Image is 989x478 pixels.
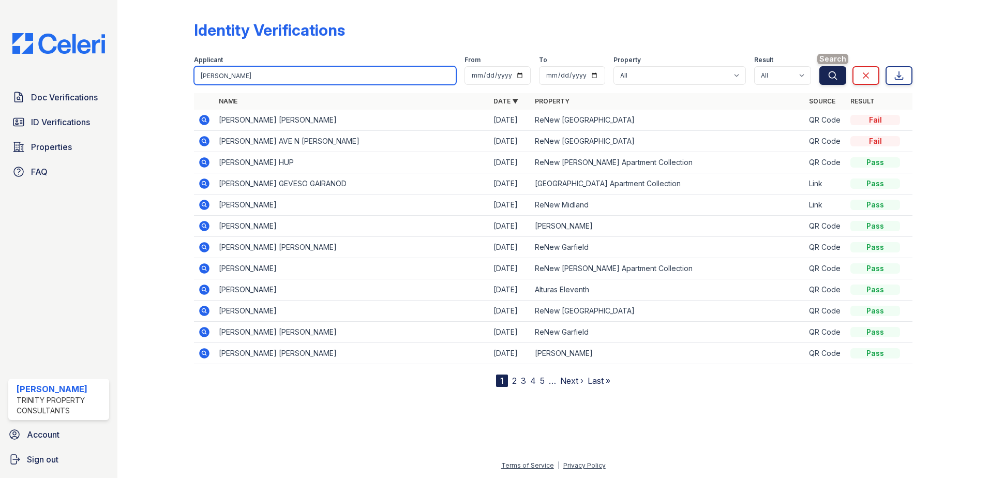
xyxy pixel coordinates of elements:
[4,449,113,470] a: Sign out
[464,56,481,64] label: From
[805,152,846,173] td: QR Code
[850,263,900,274] div: Pass
[489,301,531,322] td: [DATE]
[215,258,489,279] td: [PERSON_NAME]
[215,110,489,131] td: [PERSON_NAME] [PERSON_NAME]
[531,279,805,301] td: Alturas Eleventh
[531,301,805,322] td: ReNew [GEOGRAPHIC_DATA]
[531,173,805,195] td: [GEOGRAPHIC_DATA] Apartment Collection
[27,453,58,466] span: Sign out
[194,21,345,39] div: Identity Verifications
[805,173,846,195] td: Link
[558,461,560,469] div: |
[850,115,900,125] div: Fail
[539,56,547,64] label: To
[754,56,773,64] label: Result
[531,343,805,364] td: [PERSON_NAME]
[805,131,846,152] td: QR Code
[4,424,113,445] a: Account
[31,116,90,128] span: ID Verifications
[489,258,531,279] td: [DATE]
[850,285,900,295] div: Pass
[850,327,900,337] div: Pass
[531,110,805,131] td: ReNew [GEOGRAPHIC_DATA]
[512,376,517,386] a: 2
[531,322,805,343] td: ReNew Garfield
[540,376,545,386] a: 5
[4,33,113,54] img: CE_Logo_Blue-a8612792a0a2168367f1c8372b55b34899dd931a85d93a1a3d3e32e68fde9ad4.png
[805,195,846,216] td: Link
[215,322,489,343] td: [PERSON_NAME] [PERSON_NAME]
[850,178,900,189] div: Pass
[215,216,489,237] td: [PERSON_NAME]
[215,237,489,258] td: [PERSON_NAME] [PERSON_NAME]
[805,110,846,131] td: QR Code
[215,301,489,322] td: [PERSON_NAME]
[17,383,105,395] div: [PERSON_NAME]
[549,375,556,387] span: …
[27,428,59,441] span: Account
[850,242,900,252] div: Pass
[489,279,531,301] td: [DATE]
[215,279,489,301] td: [PERSON_NAME]
[8,137,109,157] a: Properties
[531,216,805,237] td: [PERSON_NAME]
[215,131,489,152] td: [PERSON_NAME] AVE N [PERSON_NAME]
[194,66,456,85] input: Search by name or phone number
[531,131,805,152] td: ReNew [GEOGRAPHIC_DATA]
[8,87,109,108] a: Doc Verifications
[215,343,489,364] td: [PERSON_NAME] [PERSON_NAME]
[31,91,98,103] span: Doc Verifications
[521,376,526,386] a: 3
[31,166,48,178] span: FAQ
[819,66,846,85] button: Search
[588,376,610,386] a: Last »
[489,322,531,343] td: [DATE]
[17,395,105,416] div: Trinity Property Consultants
[489,152,531,173] td: [DATE]
[531,258,805,279] td: ReNew [PERSON_NAME] Apartment Collection
[493,97,518,105] a: Date ▼
[805,343,846,364] td: QR Code
[501,461,554,469] a: Terms of Service
[805,279,846,301] td: QR Code
[219,97,237,105] a: Name
[850,97,875,105] a: Result
[805,258,846,279] td: QR Code
[805,322,846,343] td: QR Code
[805,237,846,258] td: QR Code
[535,97,570,105] a: Property
[215,152,489,173] td: [PERSON_NAME] HUP
[489,343,531,364] td: [DATE]
[850,200,900,210] div: Pass
[531,152,805,173] td: ReNew [PERSON_NAME] Apartment Collection
[489,173,531,195] td: [DATE]
[850,221,900,231] div: Pass
[560,376,583,386] a: Next ›
[850,306,900,316] div: Pass
[850,136,900,146] div: Fail
[563,461,606,469] a: Privacy Policy
[489,131,531,152] td: [DATE]
[194,56,223,64] label: Applicant
[31,141,72,153] span: Properties
[809,97,835,105] a: Source
[850,157,900,168] div: Pass
[215,195,489,216] td: [PERSON_NAME]
[530,376,536,386] a: 4
[531,195,805,216] td: ReNew Midland
[613,56,641,64] label: Property
[850,348,900,358] div: Pass
[805,301,846,322] td: QR Code
[805,216,846,237] td: QR Code
[8,161,109,182] a: FAQ
[215,173,489,195] td: [PERSON_NAME] GEVESO GAIRANOD
[489,216,531,237] td: [DATE]
[489,237,531,258] td: [DATE]
[489,110,531,131] td: [DATE]
[8,112,109,132] a: ID Verifications
[817,54,848,64] span: Search
[496,375,508,387] div: 1
[531,237,805,258] td: ReNew Garfield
